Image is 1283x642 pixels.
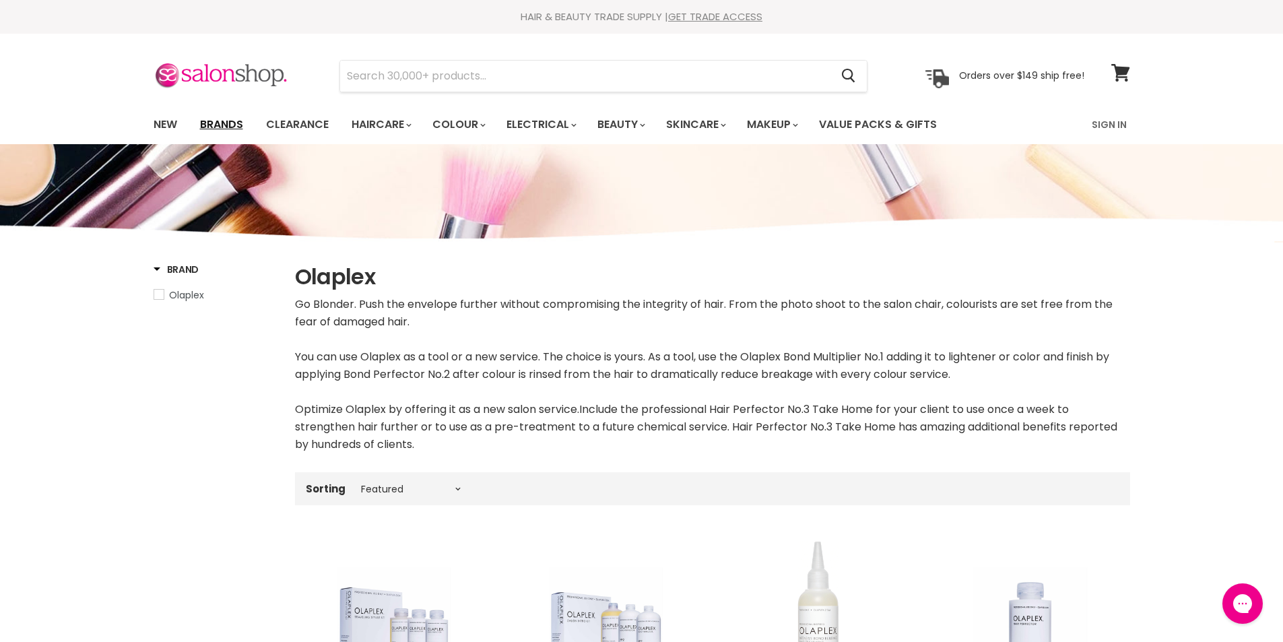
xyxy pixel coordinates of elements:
[496,110,585,139] a: Electrical
[154,288,278,302] a: Olaplex
[143,105,1016,144] ul: Main menu
[587,110,653,139] a: Beauty
[137,10,1147,24] div: HAIR & BEAUTY TRADE SUPPLY |
[959,69,1084,82] p: Orders over $149 ship free!
[809,110,947,139] a: Value Packs & Gifts
[169,288,204,302] span: Olaplex
[137,105,1147,144] nav: Main
[295,263,1130,291] h1: Olaplex
[668,9,762,24] a: GET TRADE ACCESS
[295,296,1130,453] div: Go Blonder. Push the envelope further without compromising the integrity of hair. From the photo ...
[256,110,339,139] a: Clearance
[422,110,494,139] a: Colour
[1216,579,1270,629] iframe: Gorgias live chat messenger
[656,110,734,139] a: Skincare
[339,60,867,92] form: Product
[154,263,199,276] h3: Brand
[190,110,253,139] a: Brands
[306,483,346,494] label: Sorting
[737,110,806,139] a: Makeup
[1084,110,1135,139] a: Sign In
[340,61,831,92] input: Search
[831,61,867,92] button: Search
[341,110,420,139] a: Haircare
[143,110,187,139] a: New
